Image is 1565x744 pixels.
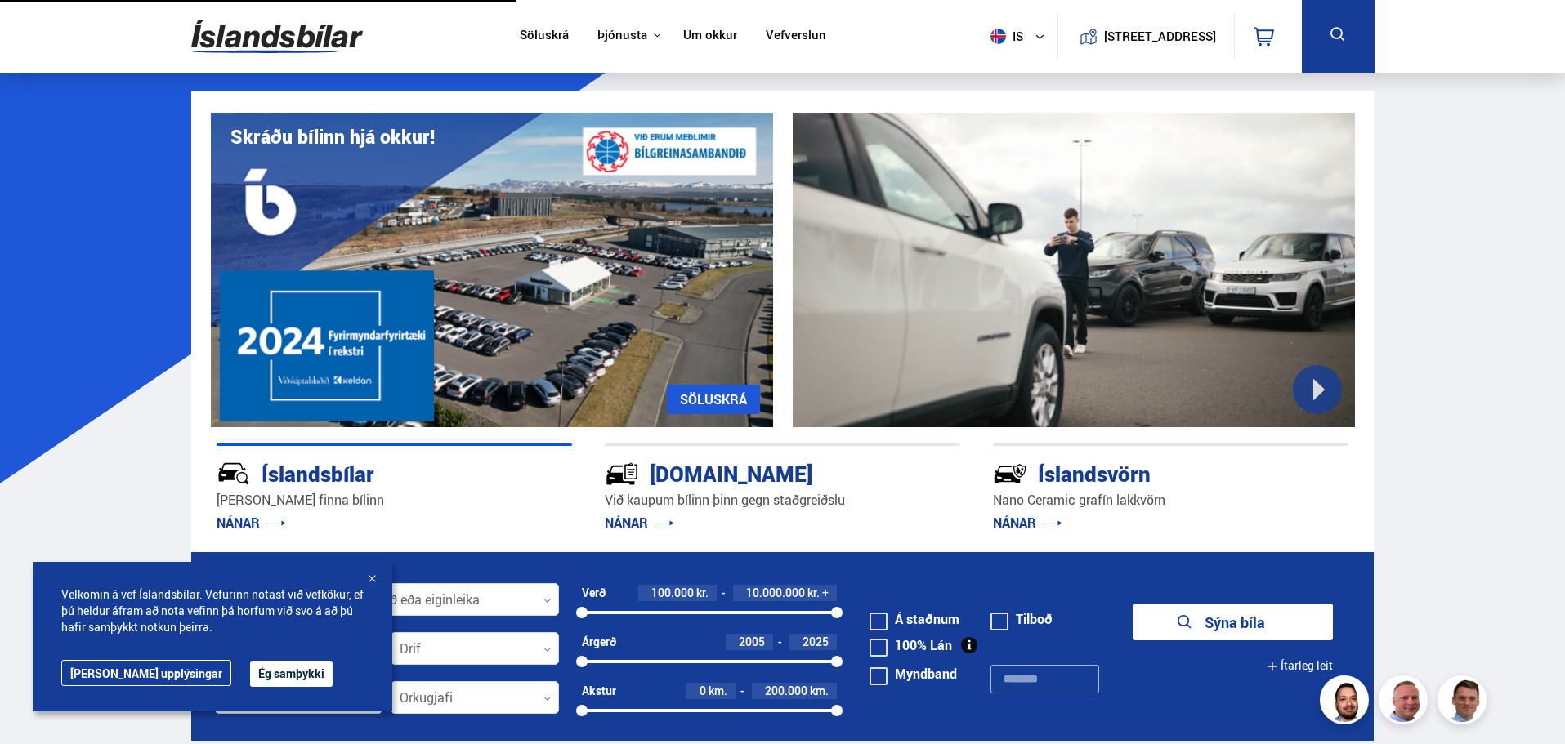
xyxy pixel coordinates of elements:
p: Nano Ceramic grafín lakkvörn [993,491,1348,510]
span: 2005 [739,634,765,649]
label: Tilboð [990,613,1053,626]
label: 100% Lán [870,639,952,652]
img: -Svtn6bYgwAsiwNX.svg [993,457,1027,491]
img: G0Ugv5HjCgRt.svg [191,10,363,63]
a: Söluskrá [520,28,569,45]
img: svg+xml;base64,PHN2ZyB4bWxucz0iaHR0cDovL3d3dy53My5vcmcvMjAwMC9zdmciIHdpZHRoPSI1MTIiIGhlaWdodD0iNT... [990,29,1006,44]
div: Íslandsvörn [993,458,1290,487]
span: is [984,29,1025,44]
a: [STREET_ADDRESS] [1066,13,1225,60]
img: FbJEzSuNWCJXmdc-.webp [1440,678,1489,727]
span: + [822,586,829,599]
span: 200.000 [765,683,807,698]
img: JRvxyua_JYH6wB4c.svg [217,457,251,491]
button: Ítarleg leit [1267,648,1333,684]
span: 100.000 [651,585,694,600]
span: Velkomin á vef Íslandsbílar. Vefurinn notast við vefkökur, ef þú heldur áfram að nota vefinn þá h... [61,586,364,635]
div: Íslandsbílar [217,458,514,487]
div: Verð [582,586,606,599]
span: 10.000.000 [746,585,805,600]
p: [PERSON_NAME] finna bílinn [217,491,572,510]
div: [DOMAIN_NAME] [605,458,902,487]
a: Um okkur [683,28,737,45]
label: Myndband [870,667,957,680]
span: 2025 [803,634,829,649]
h1: Skráðu bílinn hjá okkur! [230,126,435,148]
div: Árgerð [582,635,616,648]
a: NÁNAR [993,514,1062,532]
button: is [984,12,1057,60]
img: tr5P-W3DuiFaO7aO.svg [605,457,639,491]
img: siFngHWaQ9KaOqBr.png [1381,678,1430,727]
div: Akstur [582,684,616,697]
a: NÁNAR [217,514,286,532]
button: [STREET_ADDRESS] [1111,29,1210,43]
a: SÖLUSKRÁ [667,385,760,414]
button: Sýna bíla [1133,604,1333,640]
img: nhp88E3Fdnt1Opn2.png [1322,678,1371,727]
p: Við kaupum bílinn þinn gegn staðgreiðslu [605,491,960,510]
a: NÁNAR [605,514,674,532]
button: Þjónusta [597,28,647,43]
button: Ég samþykki [250,661,333,687]
span: kr. [807,586,820,599]
span: km. [810,684,829,697]
span: km. [709,684,727,697]
img: eKx6w-_Home_640_.png [211,113,773,427]
span: kr. [696,586,709,599]
label: Á staðnum [870,613,959,626]
span: 0 [700,683,706,698]
a: Vefverslun [766,28,826,45]
a: [PERSON_NAME] upplýsingar [61,660,231,686]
